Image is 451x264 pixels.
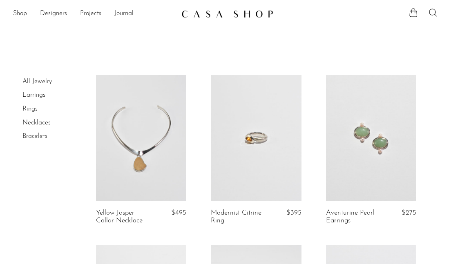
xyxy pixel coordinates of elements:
[80,9,101,19] a: Projects
[326,209,384,224] a: Aventurine Pearl Earrings
[13,7,175,21] ul: NEW HEADER MENU
[171,209,186,216] span: $495
[96,209,154,224] a: Yellow Jasper Collar Necklace
[114,9,134,19] a: Journal
[211,209,269,224] a: Modernist Citrine Ring
[22,92,45,98] a: Earrings
[13,7,175,21] nav: Desktop navigation
[286,209,301,216] span: $395
[40,9,67,19] a: Designers
[22,78,52,85] a: All Jewelry
[402,209,416,216] span: $275
[22,120,51,126] a: Necklaces
[13,9,27,19] a: Shop
[22,133,47,140] a: Bracelets
[22,106,38,112] a: Rings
